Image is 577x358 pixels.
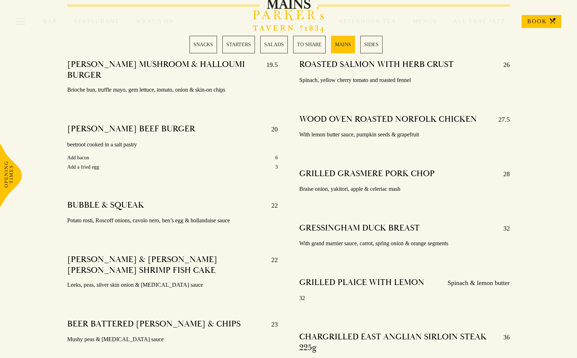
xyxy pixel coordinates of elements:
p: 36 [496,332,510,353]
p: Brioche bun, truffle mayo, gem lettuce, tomato, onion & skin-on chips [67,85,278,95]
p: 23 [264,319,278,330]
p: With grand marnier sauce, carrot, spring onion & orange segments [299,238,510,249]
h4: WOOD OVEN ROASTED NORFOLK CHICKEN [299,114,477,125]
p: beetroot cooked in a salt pastry [67,140,278,150]
a: 5 / 6 [331,36,355,53]
a: 2 / 6 [222,36,255,53]
p: With lemon butter sauce, pumpkin seeds & grapefruit [299,130,510,140]
p: Braise onion, yakitori, apple & celeriac mash [299,184,510,194]
h4: CHARGRILLED EAST ANGLIAN SIRLOIN STEAK 225g [299,332,496,353]
p: Add bacon [67,153,89,162]
p: 6 [275,153,278,162]
p: Add a fried egg [67,163,99,171]
a: 4 / 6 [293,36,326,53]
p: 20 [264,124,278,135]
p: 28 [496,168,510,180]
p: 32 [496,223,510,234]
p: Potato rosti, Roscoff onions, cavolo nero, hen’s egg & hollandaise sauce [67,216,278,226]
a: 6 / 6 [360,36,383,53]
p: Mushy peas & [MEDICAL_DATA] sauce [67,334,278,345]
p: 22 [264,254,278,276]
h4: GRESSINGHAM DUCK BREAST [299,223,420,234]
h4: BEER BATTERED [PERSON_NAME] & CHIPS [67,319,241,330]
h4: GRILLED PLAICE WITH LEMON [299,277,424,289]
p: Leeks, peas, silver skin onion & [MEDICAL_DATA] sauce [67,280,278,290]
p: Spinach & lemon butter [440,277,510,289]
h4: [PERSON_NAME] & [PERSON_NAME] [PERSON_NAME] SHRIMP FISH CAKE [67,254,264,276]
h4: BUBBLE & SQUEAK [67,200,144,211]
a: 3 / 6 [260,36,288,53]
p: Spinach, yellow cherry tomato and roasted fennel [299,75,510,86]
p: 27.5 [491,114,510,125]
p: 3 [275,163,278,171]
p: 32 [299,293,510,304]
h4: GRILLED GRASMERE PORK CHOP [299,168,435,180]
a: 1 / 6 [189,36,217,53]
h4: [PERSON_NAME] BEEF BURGER [67,124,195,135]
p: 22 [264,200,278,211]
